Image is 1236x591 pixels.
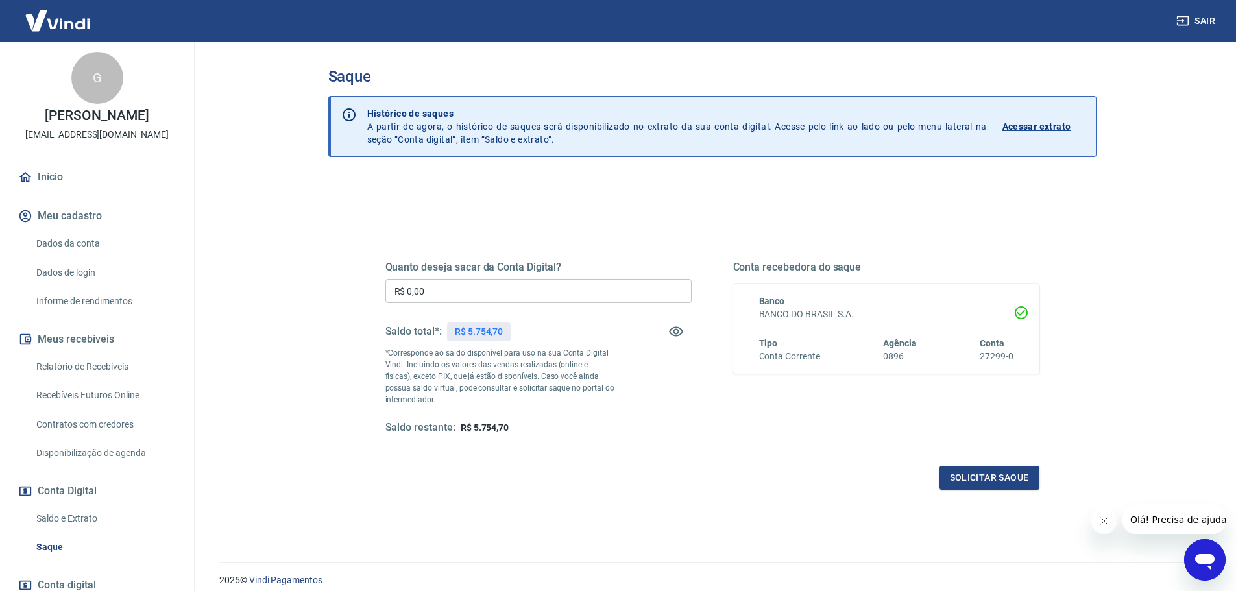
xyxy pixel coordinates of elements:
span: Agência [883,338,917,348]
p: [EMAIL_ADDRESS][DOMAIN_NAME] [25,128,169,141]
button: Conta Digital [16,477,178,505]
iframe: Mensagem da empresa [1122,505,1226,534]
a: Início [16,163,178,191]
div: G [71,52,123,104]
h6: 0896 [883,350,917,363]
button: Sair [1174,9,1220,33]
button: Meus recebíveis [16,325,178,354]
p: R$ 5.754,70 [455,325,503,339]
button: Solicitar saque [939,466,1039,490]
h3: Saque [328,67,1097,86]
iframe: Fechar mensagem [1091,508,1117,534]
h6: BANCO DO BRASIL S.A. [759,308,1013,321]
a: Dados de login [31,259,178,286]
span: Tipo [759,338,778,348]
span: R$ 5.754,70 [461,422,509,433]
h6: Conta Corrente [759,350,820,363]
a: Recebíveis Futuros Online [31,382,178,409]
p: [PERSON_NAME] [45,109,149,123]
p: *Corresponde ao saldo disponível para uso na sua Conta Digital Vindi. Incluindo os valores das ve... [385,347,615,405]
a: Vindi Pagamentos [249,575,322,585]
img: Vindi [16,1,100,40]
h5: Saldo restante: [385,421,455,435]
iframe: Botão para abrir a janela de mensagens [1184,539,1226,581]
h5: Conta recebedora do saque [733,261,1039,274]
a: Disponibilização de agenda [31,440,178,466]
a: Saque [31,534,178,561]
button: Meu cadastro [16,202,178,230]
a: Informe de rendimentos [31,288,178,315]
span: Conta [980,338,1004,348]
p: Acessar extrato [1002,120,1071,133]
h5: Saldo total*: [385,325,442,338]
p: A partir de agora, o histórico de saques será disponibilizado no extrato da sua conta digital. Ac... [367,107,987,146]
p: Histórico de saques [367,107,987,120]
a: Dados da conta [31,230,178,257]
a: Contratos com credores [31,411,178,438]
a: Acessar extrato [1002,107,1085,146]
span: Olá! Precisa de ajuda? [8,9,109,19]
h6: 27299-0 [980,350,1013,363]
p: 2025 © [219,573,1205,587]
h5: Quanto deseja sacar da Conta Digital? [385,261,692,274]
a: Relatório de Recebíveis [31,354,178,380]
a: Saldo e Extrato [31,505,178,532]
span: Banco [759,296,785,306]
